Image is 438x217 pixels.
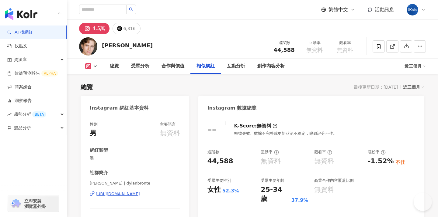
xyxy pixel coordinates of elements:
[131,63,149,70] div: 受眾分析
[405,61,426,71] div: 近三個月
[261,149,279,155] div: 互動率
[7,29,33,36] a: searchAI 找網紅
[368,149,386,155] div: 漲粉率
[14,53,27,66] span: 資源庫
[273,47,294,53] span: 44,588
[261,157,281,166] div: 無資料
[395,159,405,166] div: 不佳
[79,37,97,56] img: KOL Avatar
[7,112,12,117] span: rise
[207,178,231,183] div: 受眾主要性別
[407,4,418,15] img: cropped-ikala-app-icon-2.png
[368,157,394,166] div: -1.52%
[354,85,398,90] div: 最後更新日期：[DATE]
[227,63,245,70] div: 互動分析
[129,7,133,12] span: search
[7,84,32,90] a: 商案媒合
[110,63,119,70] div: 總覽
[314,157,334,166] div: 無資料
[303,40,326,46] div: 互動率
[162,63,184,70] div: 合作與價值
[333,40,356,46] div: 觀看率
[222,188,239,194] div: 52.3%
[10,199,22,209] img: chrome extension
[24,198,46,209] span: 立即安裝 瀏覽器外掛
[207,185,221,195] div: 女性
[90,129,96,138] div: 男
[261,178,284,183] div: 受眾主要年齡
[207,123,217,136] div: --
[314,178,354,183] div: 商業合作內容覆蓋比例
[403,83,424,91] div: 近三個月
[375,7,394,12] span: 活動訊息
[160,122,176,127] div: 主要語言
[314,185,334,195] div: 無資料
[234,123,278,129] div: K-Score :
[32,111,46,117] div: BETA
[90,155,180,161] span: 無
[123,24,135,33] div: 6,316
[14,121,31,135] span: 競品分析
[90,122,98,127] div: 性別
[291,197,308,204] div: 37.9%
[81,83,93,91] div: 總覽
[7,43,27,49] a: 找貼文
[328,6,348,13] span: 繁體中文
[92,24,105,33] div: 4.5萬
[113,23,140,34] button: 6,316
[90,191,180,197] a: [URL][DOMAIN_NAME]
[207,157,233,166] div: 44,588
[337,47,353,53] span: 無資料
[90,181,180,186] span: [PERSON_NAME] | dylanbronte
[261,185,290,204] div: 25-34 歲
[314,149,332,155] div: 觀看率
[5,8,37,20] img: logo
[8,195,59,212] a: chrome extension立即安裝 瀏覽器外掛
[257,123,271,129] div: 無資料
[257,63,285,70] div: 創作內容分析
[90,170,108,176] div: 社群簡介
[90,147,108,154] div: 網紅類型
[207,105,257,111] div: Instagram 數據總覽
[414,193,432,211] iframe: Help Scout Beacon - Open
[7,70,58,76] a: 效益預測報告ALPHA
[160,129,180,138] div: 無資料
[7,98,32,104] a: 洞察報告
[207,149,219,155] div: 追蹤數
[306,47,323,53] span: 無資料
[102,42,153,49] div: [PERSON_NAME]
[234,131,337,136] div: 帳號失效、數據不完整或更新狀況不穩定，導致評分不佳。
[90,105,149,111] div: Instagram 網紅基本資料
[196,63,215,70] div: 相似網紅
[14,107,46,121] span: 趨勢分析
[273,40,296,46] div: 追蹤數
[79,23,109,34] button: 4.5萬
[96,191,140,197] div: [URL][DOMAIN_NAME]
